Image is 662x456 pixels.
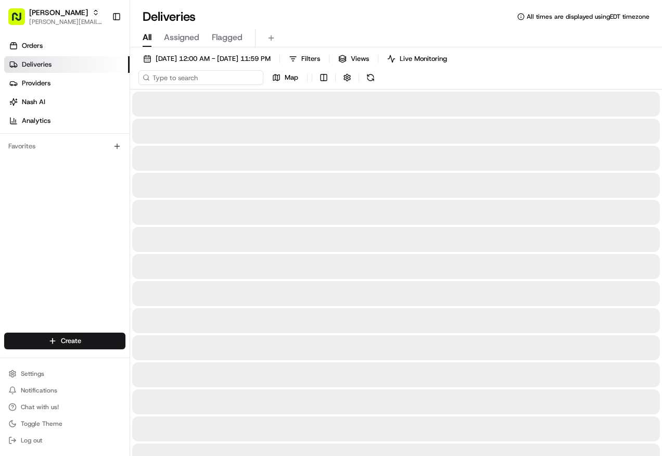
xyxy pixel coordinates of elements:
button: Refresh [363,70,378,85]
span: Filters [301,54,320,64]
button: [PERSON_NAME][EMAIL_ADDRESS][PERSON_NAME][DOMAIN_NAME] [29,18,104,26]
button: Filters [284,52,325,66]
button: [PERSON_NAME][PERSON_NAME][EMAIL_ADDRESS][PERSON_NAME][DOMAIN_NAME] [4,4,108,29]
a: Nash AI [4,94,130,110]
a: Providers [4,75,130,92]
button: Log out [4,433,125,448]
a: Orders [4,37,130,54]
span: Analytics [22,116,50,125]
span: Notifications [21,386,57,395]
button: Live Monitoring [383,52,452,66]
span: All times are displayed using EDT timezone [527,12,650,21]
input: Type to search [138,70,263,85]
span: Flagged [212,31,243,44]
span: Nash AI [22,97,45,107]
span: Deliveries [22,60,52,69]
span: Settings [21,370,44,378]
button: [DATE] 12:00 AM - [DATE] 11:59 PM [138,52,275,66]
span: Providers [22,79,50,88]
span: [DATE] 12:00 AM - [DATE] 11:59 PM [156,54,271,64]
span: Toggle Theme [21,420,62,428]
button: Notifications [4,383,125,398]
a: Powered byPylon [73,57,126,65]
span: Views [351,54,369,64]
span: Orders [22,41,43,50]
button: Views [334,52,374,66]
div: Favorites [4,138,125,155]
button: Toggle Theme [4,416,125,431]
span: All [143,31,151,44]
button: Map [268,70,303,85]
span: Log out [21,436,42,445]
a: Deliveries [4,56,130,73]
button: [PERSON_NAME] [29,7,88,18]
button: Chat with us! [4,400,125,414]
h1: Deliveries [143,8,196,25]
span: Live Monitoring [400,54,447,64]
span: Map [285,73,298,82]
span: Chat with us! [21,403,59,411]
span: Create [61,336,81,346]
span: Pylon [104,57,126,65]
span: Assigned [164,31,199,44]
button: Settings [4,366,125,381]
button: Create [4,333,125,349]
a: Analytics [4,112,130,129]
